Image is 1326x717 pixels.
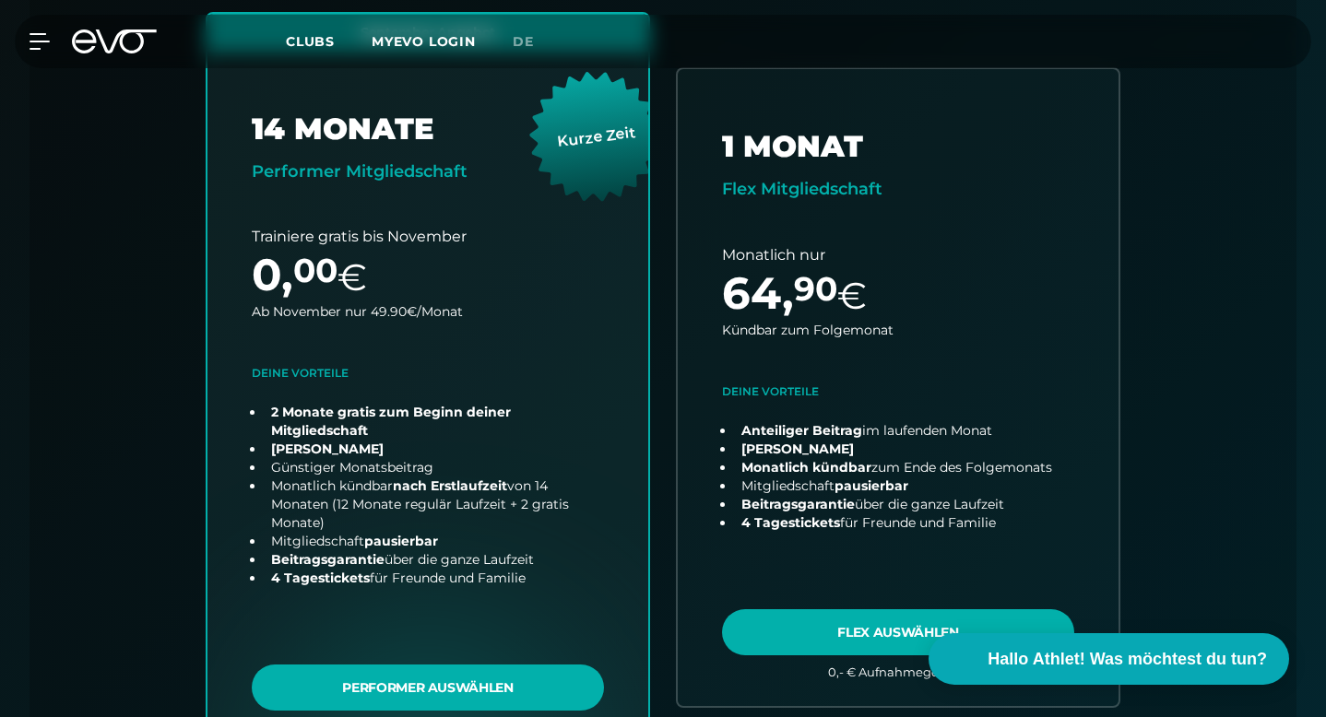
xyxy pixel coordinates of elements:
[286,33,335,50] span: Clubs
[513,33,534,50] span: de
[286,32,372,50] a: Clubs
[372,33,476,50] a: MYEVO LOGIN
[513,31,556,53] a: de
[988,647,1267,672] span: Hallo Athlet! Was möchtest du tun?
[678,69,1119,706] a: choose plan
[929,633,1289,685] button: Hallo Athlet! Was möchtest du tun?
